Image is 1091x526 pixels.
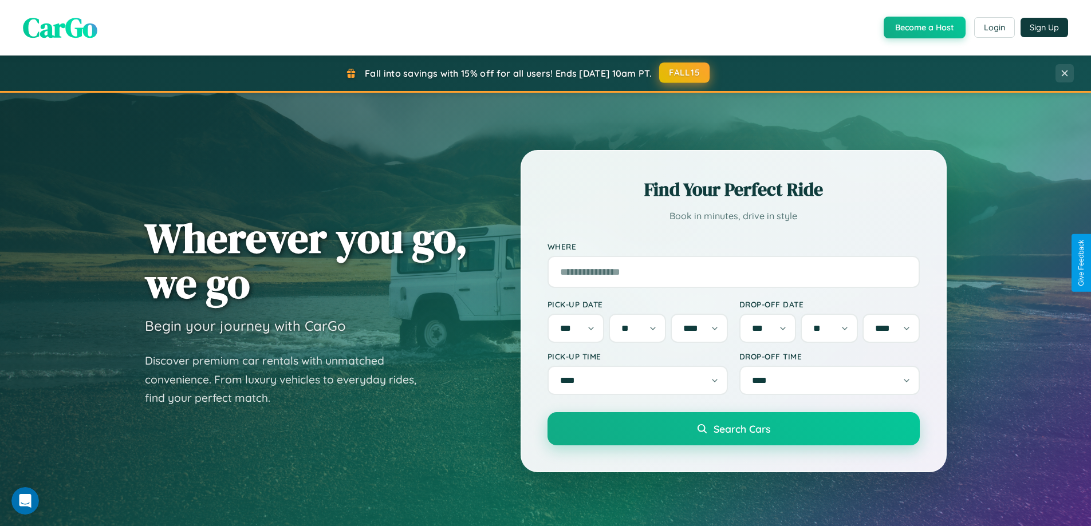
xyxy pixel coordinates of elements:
span: CarGo [23,9,97,46]
label: Drop-off Time [739,351,920,361]
p: Book in minutes, drive in style [548,208,920,224]
span: Fall into savings with 15% off for all users! Ends [DATE] 10am PT. [365,68,652,79]
label: Pick-up Date [548,299,728,309]
button: FALL15 [659,62,710,83]
iframe: Intercom live chat [11,487,39,515]
h1: Wherever you go, we go [145,215,468,306]
button: Login [974,17,1015,38]
span: Search Cars [714,422,770,435]
div: Give Feedback [1077,240,1085,286]
label: Drop-off Date [739,299,920,309]
p: Discover premium car rentals with unmatched convenience. From luxury vehicles to everyday rides, ... [145,351,431,408]
label: Where [548,242,920,251]
button: Sign Up [1021,18,1068,37]
label: Pick-up Time [548,351,728,361]
h2: Find Your Perfect Ride [548,177,920,202]
button: Search Cars [548,412,920,445]
button: Become a Host [884,17,966,38]
h3: Begin your journey with CarGo [145,317,346,334]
